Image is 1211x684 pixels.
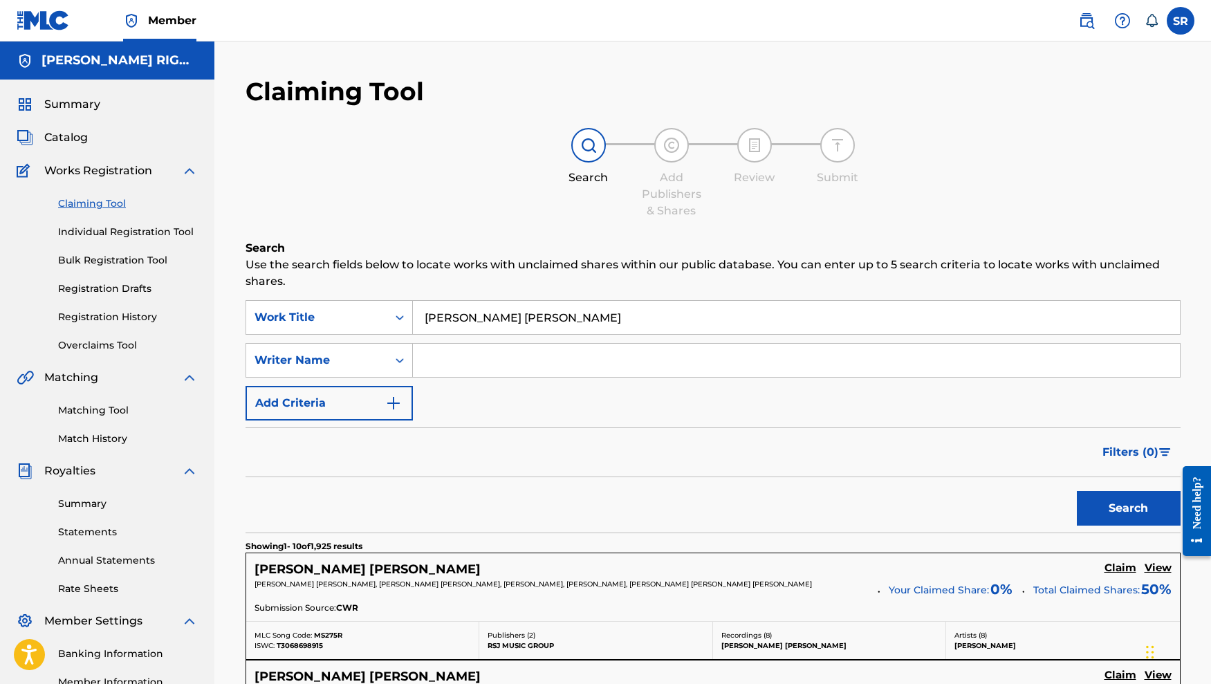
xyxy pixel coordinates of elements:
[181,463,198,479] img: expand
[181,163,198,179] img: expand
[277,641,323,650] span: T3068698915
[41,53,198,68] h5: FAIRCHILD RIGHTS & MEDIA MANAGEMENT
[720,169,789,186] div: Review
[17,463,33,479] img: Royalties
[58,525,198,539] a: Statements
[44,163,152,179] span: Works Registration
[123,12,140,29] img: Top Rightsholder
[255,602,336,614] span: Submission Source:
[1109,7,1136,35] div: Help
[58,310,198,324] a: Registration History
[58,432,198,446] a: Match History
[829,137,846,154] img: step indicator icon for Submit
[746,137,763,154] img: step indicator icon for Review
[1167,7,1194,35] div: User Menu
[580,137,597,154] img: step indicator icon for Search
[58,553,198,568] a: Annual Statements
[954,640,1172,651] p: [PERSON_NAME]
[181,369,198,386] img: expand
[44,463,95,479] span: Royalties
[246,540,362,553] p: Showing 1 - 10 of 1,925 results
[17,10,70,30] img: MLC Logo
[1094,435,1181,470] button: Filters (0)
[488,630,704,640] p: Publishers ( 2 )
[17,96,33,113] img: Summary
[1142,618,1211,684] iframe: Chat Widget
[1145,562,1172,577] a: View
[58,497,198,511] a: Summary
[17,53,33,69] img: Accounts
[44,369,98,386] span: Matching
[58,582,198,596] a: Rate Sheets
[246,386,413,420] button: Add Criteria
[17,369,34,386] img: Matching
[1104,669,1136,682] h5: Claim
[246,76,424,107] h2: Claiming Tool
[1146,631,1154,673] div: Drag
[255,631,312,640] span: MLC Song Code:
[1145,14,1158,28] div: Notifications
[17,613,33,629] img: Member Settings
[637,169,706,219] div: Add Publishers & Shares
[148,12,196,28] span: Member
[1172,452,1211,571] iframe: Resource Center
[1073,7,1100,35] a: Public Search
[58,253,198,268] a: Bulk Registration Tool
[246,257,1181,290] p: Use the search fields below to locate works with unclaimed shares within our public database. You...
[58,281,198,296] a: Registration Drafts
[314,631,342,640] span: MS275R
[803,169,872,186] div: Submit
[17,129,33,146] img: Catalog
[1033,584,1140,596] span: Total Claimed Shares:
[1114,12,1131,29] img: help
[1078,12,1095,29] img: search
[721,630,938,640] p: Recordings ( 8 )
[17,163,35,179] img: Works Registration
[255,580,812,589] span: [PERSON_NAME] [PERSON_NAME], [PERSON_NAME] [PERSON_NAME], [PERSON_NAME], [PERSON_NAME], [PERSON_N...
[181,613,198,629] img: expand
[954,630,1172,640] p: Artists ( 8 )
[255,309,379,326] div: Work Title
[336,602,358,614] span: CWR
[1104,562,1136,575] h5: Claim
[44,96,100,113] span: Summary
[17,96,100,113] a: SummarySummary
[1077,491,1181,526] button: Search
[246,240,1181,257] h6: Search
[58,225,198,239] a: Individual Registration Tool
[44,129,88,146] span: Catalog
[246,300,1181,533] form: Search Form
[889,583,989,598] span: Your Claimed Share:
[1102,444,1158,461] span: Filters ( 0 )
[663,137,680,154] img: step indicator icon for Add Publishers & Shares
[554,169,623,186] div: Search
[385,395,402,412] img: 9d2ae6d4665cec9f34b9.svg
[255,562,481,577] h5: MONA LISA
[44,613,142,629] span: Member Settings
[990,579,1013,600] span: 0 %
[58,196,198,211] a: Claiming Tool
[58,647,198,661] a: Banking Information
[1145,562,1172,575] h5: View
[721,640,938,651] p: [PERSON_NAME] [PERSON_NAME]
[255,352,379,369] div: Writer Name
[17,129,88,146] a: CatalogCatalog
[1159,448,1171,456] img: filter
[1141,579,1172,600] span: 50 %
[58,338,198,353] a: Overclaims Tool
[488,640,704,651] p: RSJ MUSIC GROUP
[255,641,275,650] span: ISWC:
[58,403,198,418] a: Matching Tool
